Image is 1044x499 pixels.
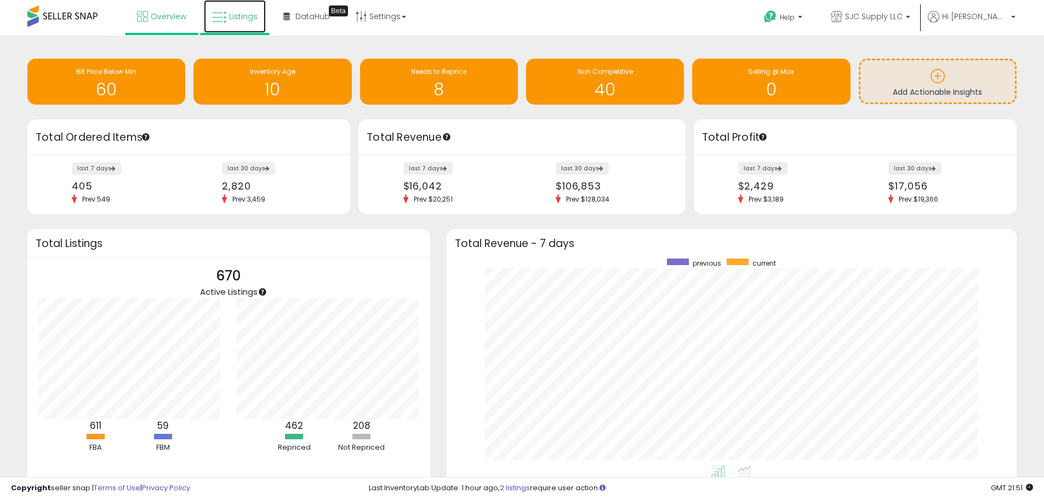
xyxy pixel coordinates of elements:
div: Tooltip anchor [141,132,151,142]
span: Non Competitive [578,67,633,76]
span: Prev: $3,189 [743,194,789,204]
b: 611 [90,419,101,432]
span: Overview [151,11,186,22]
span: Prev: $19,366 [893,194,944,204]
span: Help [780,13,795,22]
div: $17,056 [888,180,997,192]
label: last 30 days [556,162,609,175]
h1: 40 [532,81,678,99]
b: 208 [353,419,370,432]
span: previous [693,259,721,268]
div: Tooltip anchor [258,287,267,297]
b: 462 [285,419,303,432]
a: Terms of Use [94,483,140,493]
h1: 60 [33,81,180,99]
b: 59 [157,419,169,432]
i: Click here to read more about un-synced listings. [600,484,606,491]
span: current [752,259,776,268]
h1: 8 [366,81,512,99]
a: Non Competitive 40 [526,59,684,105]
div: Tooltip anchor [442,132,452,142]
label: last 7 days [403,162,453,175]
div: Tooltip anchor [758,132,768,142]
h3: Total Revenue - 7 days [455,239,1008,248]
div: $106,853 [556,180,666,192]
label: last 7 days [738,162,788,175]
a: Privacy Policy [142,483,190,493]
div: $2,429 [738,180,847,192]
span: Listings [229,11,258,22]
a: Help [755,2,813,36]
div: 405 [72,180,181,192]
div: FBM [130,443,196,453]
h3: Total Listings [36,239,422,248]
span: DataHub [295,11,330,22]
div: Repriced [261,443,327,453]
i: Get Help [763,10,777,24]
span: Prev: 3,459 [227,194,271,204]
div: $16,042 [403,180,514,192]
a: Inventory Age 10 [193,59,351,105]
span: Add Actionable Insights [893,87,982,97]
h3: Total Profit [702,130,1008,145]
span: 2025-09-11 21:51 GMT [991,483,1033,493]
div: 2,820 [222,180,331,192]
strong: Copyright [11,483,51,493]
span: BB Price Below Min [76,67,136,76]
a: Selling @ Max 0 [692,59,850,105]
span: Prev: 549 [77,194,116,204]
span: Selling @ Max [748,67,794,76]
div: seller snap | | [11,483,190,494]
a: Hi [PERSON_NAME] [928,11,1016,36]
p: 670 [200,266,258,286]
div: Tooltip anchor [329,5,348,16]
h3: Total Ordered Items [36,130,342,145]
span: Needs to Reprice [411,67,466,76]
span: Inventory Age [250,67,295,76]
span: Prev: $20,251 [408,194,458,204]
div: Not Repriced [329,443,395,453]
a: 2 listings [500,483,530,493]
h3: Total Revenue [367,130,677,145]
span: SJC Supply LLC [845,11,903,22]
h1: 10 [199,81,346,99]
span: Prev: $128,034 [561,194,615,204]
span: Hi [PERSON_NAME] [942,11,1008,22]
a: BB Price Below Min 60 [27,59,185,105]
h1: 0 [698,81,845,99]
span: Active Listings [200,286,258,297]
div: FBA [63,443,129,453]
a: Needs to Reprice 8 [360,59,518,105]
a: Add Actionable Insights [860,60,1015,102]
label: last 30 days [222,162,275,175]
div: Last InventoryLab Update: 1 hour ago, require user action. [369,483,1033,494]
label: last 7 days [72,162,121,175]
label: last 30 days [888,162,942,175]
